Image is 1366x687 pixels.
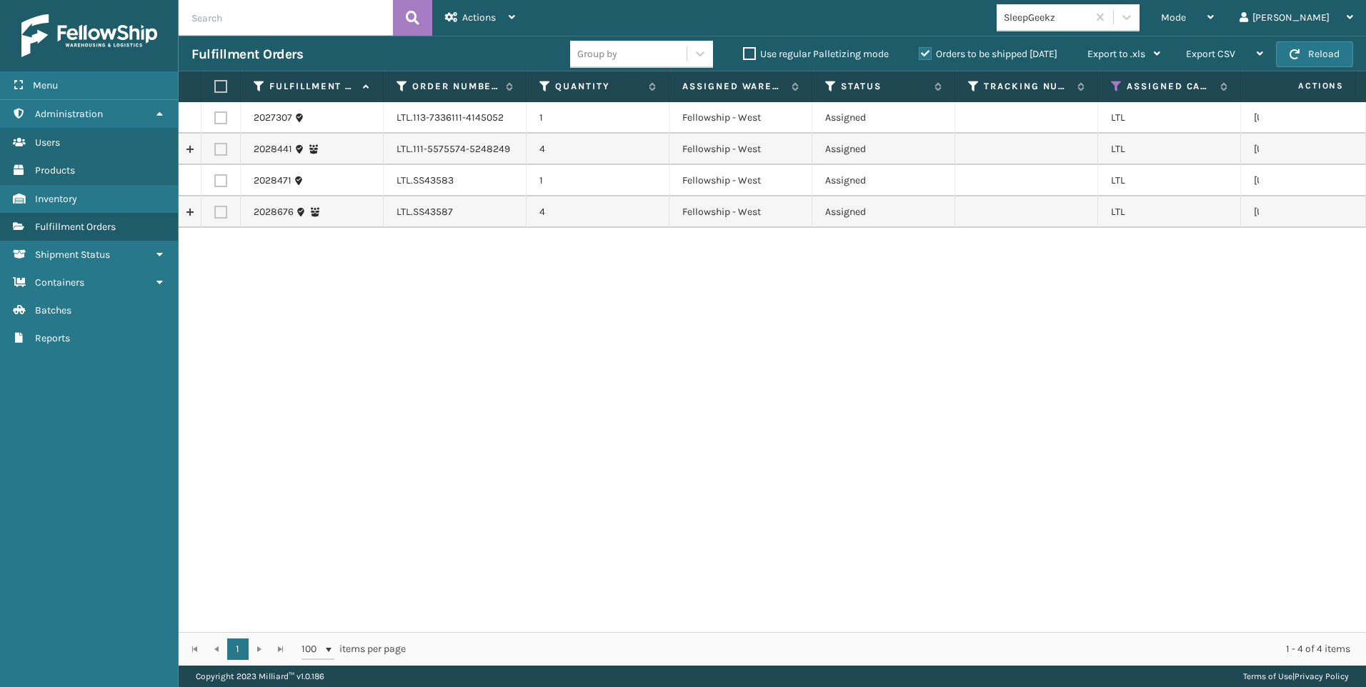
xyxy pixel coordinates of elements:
[384,196,527,228] td: LTL.SS43587
[1253,74,1352,98] span: Actions
[254,205,294,219] a: 2028676
[669,134,812,165] td: Fellowship - West
[1098,134,1241,165] td: LTL
[301,638,406,660] span: items per page
[35,249,110,261] span: Shipment Status
[384,134,527,165] td: LTL.111-5575574-5248249
[1098,196,1241,228] td: LTL
[35,276,84,289] span: Containers
[35,304,71,316] span: Batches
[196,666,324,687] p: Copyright 2023 Milliard™ v 1.0.186
[669,102,812,134] td: Fellowship - West
[426,642,1350,656] div: 1 - 4 of 4 items
[412,80,499,93] label: Order Number
[1161,11,1186,24] span: Mode
[527,196,669,228] td: 4
[527,102,669,134] td: 1
[384,165,527,196] td: LTL.SS43583
[555,80,642,93] label: Quantity
[812,196,955,228] td: Assigned
[682,80,784,93] label: Assigned Warehouse
[669,165,812,196] td: Fellowship - West
[577,46,617,61] div: Group by
[1186,48,1235,60] span: Export CSV
[301,642,323,656] span: 100
[1098,165,1241,196] td: LTL
[1127,80,1213,93] label: Assigned Carrier Service
[1295,671,1349,681] a: Privacy Policy
[1087,48,1145,60] span: Export to .xls
[35,164,75,176] span: Products
[384,102,527,134] td: LTL.113-7336111-4145052
[191,46,303,63] h3: Fulfillment Orders
[1004,10,1089,25] div: SleepGeekz
[841,80,927,93] label: Status
[269,80,356,93] label: Fulfillment Order Id
[984,80,1070,93] label: Tracking Number
[812,102,955,134] td: Assigned
[1098,102,1241,134] td: LTL
[1243,671,1292,681] a: Terms of Use
[254,142,292,156] a: 2028441
[1276,41,1353,67] button: Reload
[812,165,955,196] td: Assigned
[743,48,889,60] label: Use regular Palletizing mode
[254,174,291,188] a: 2028471
[35,221,116,233] span: Fulfillment Orders
[1243,666,1349,687] div: |
[254,111,292,125] a: 2027307
[21,14,157,57] img: logo
[227,638,249,660] a: 1
[919,48,1057,60] label: Orders to be shipped [DATE]
[812,134,955,165] td: Assigned
[669,196,812,228] td: Fellowship - West
[35,108,103,120] span: Administration
[35,193,77,205] span: Inventory
[527,134,669,165] td: 4
[33,79,58,91] span: Menu
[35,332,70,344] span: Reports
[35,136,60,149] span: Users
[462,11,496,24] span: Actions
[527,165,669,196] td: 1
